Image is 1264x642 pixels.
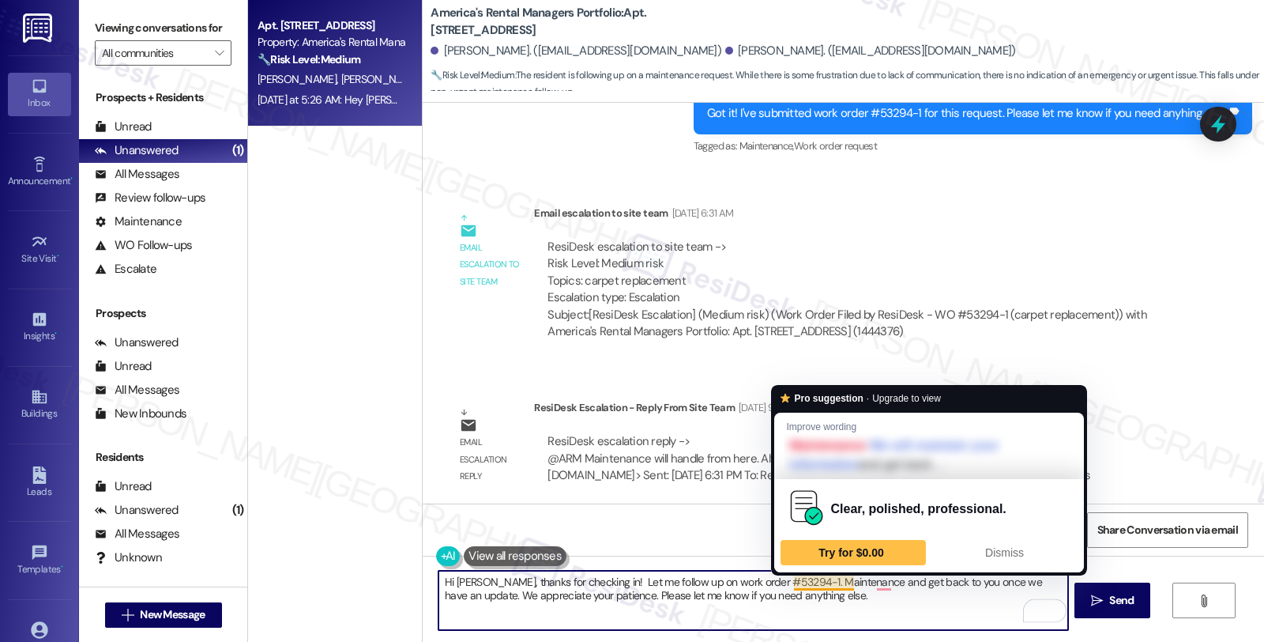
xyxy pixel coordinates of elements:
[61,561,63,572] span: •
[95,213,182,230] div: Maintenance
[79,449,247,466] div: Residents
[694,134,1252,157] div: Tagged as:
[23,13,55,43] img: ResiDesk Logo
[122,609,134,621] i: 
[1109,592,1134,609] span: Send
[95,406,186,422] div: New Inbounds
[258,34,404,51] div: Property: America's Rental Managers Portfolio
[668,205,734,221] div: [DATE] 6:31 AM
[95,382,179,398] div: All Messages
[438,571,1067,630] textarea: To enrich screen reader interactions, please activate Accessibility in Grammarly extension settings
[534,205,1179,227] div: Email escalation to site team
[95,334,179,351] div: Unanswered
[102,40,206,66] input: All communities
[95,142,179,159] div: Unanswered
[341,72,420,86] span: [PERSON_NAME]
[8,306,71,349] a: Insights •
[95,190,205,206] div: Review follow-ups
[57,251,59,262] span: •
[460,240,521,290] div: Email escalation to site team
[1074,583,1151,618] button: Send
[707,105,1227,122] div: Got it! I've submitted work order #53294-1 for this request. Please let me know if you need anyhi...
[8,383,71,426] a: Buildings
[95,166,179,183] div: All Messages
[547,239,1166,307] div: ResiDesk escalation to site team -> Risk Level: Medium risk Topics: carpet replacement Escalation...
[79,305,247,322] div: Prospects
[431,5,747,39] b: America's Rental Managers Portfolio: Apt. [STREET_ADDRESS]
[547,433,1090,483] div: ResiDesk escalation reply -> @ARM Maintenance will handle from here. Always A Pleasure, From: Res...
[105,602,222,628] button: New Message
[258,17,404,34] div: Apt. [STREET_ADDRESS]
[95,16,231,40] label: Viewing conversations for
[79,89,247,106] div: Prospects + Residents
[431,67,1264,101] span: : The resident is following up on a maintenance request. While there is some frustration due to l...
[547,307,1166,341] div: Subject: [ResiDesk Escalation] (Medium risk) (Work Order Filed by ResiDesk - WO #53294-1 (carpet ...
[794,139,877,153] span: Work order request
[228,138,248,163] div: (1)
[258,93,1071,107] div: [DATE] at 5:26 AM: Hey [PERSON_NAME] and [PERSON_NAME], we appreciate your text! We'll be back at...
[95,358,152,375] div: Unread
[8,228,71,271] a: Site Visit •
[725,43,1016,59] div: [PERSON_NAME]. ([EMAIL_ADDRESS][DOMAIN_NAME])
[8,539,71,582] a: Templates •
[70,173,73,184] span: •
[534,399,1179,421] div: ResiDesk Escalation - Reply From Site Team
[1087,512,1248,548] button: Share Conversation via email
[1097,522,1238,538] span: Share Conversation via email
[258,72,341,86] span: [PERSON_NAME]
[460,434,521,485] div: Email escalation reply
[95,502,179,519] div: Unanswered
[140,606,205,623] span: New Message
[431,69,514,81] strong: 🔧 Risk Level: Medium
[1091,595,1103,607] i: 
[95,526,179,542] div: All Messages
[215,47,224,59] i: 
[95,549,162,566] div: Unknown
[55,328,57,339] span: •
[735,399,803,416] div: [DATE] 9:33 PM
[95,261,156,278] div: Escalate
[95,237,192,254] div: WO Follow-ups
[431,43,721,59] div: [PERSON_NAME]. ([EMAIL_ADDRESS][DOMAIN_NAME])
[8,462,71,504] a: Leads
[258,52,360,66] strong: 🔧 Risk Level: Medium
[95,119,152,135] div: Unread
[95,478,152,495] div: Unread
[8,73,71,115] a: Inbox
[228,498,248,523] div: (1)
[1198,595,1209,607] i: 
[739,139,794,153] span: Maintenance ,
